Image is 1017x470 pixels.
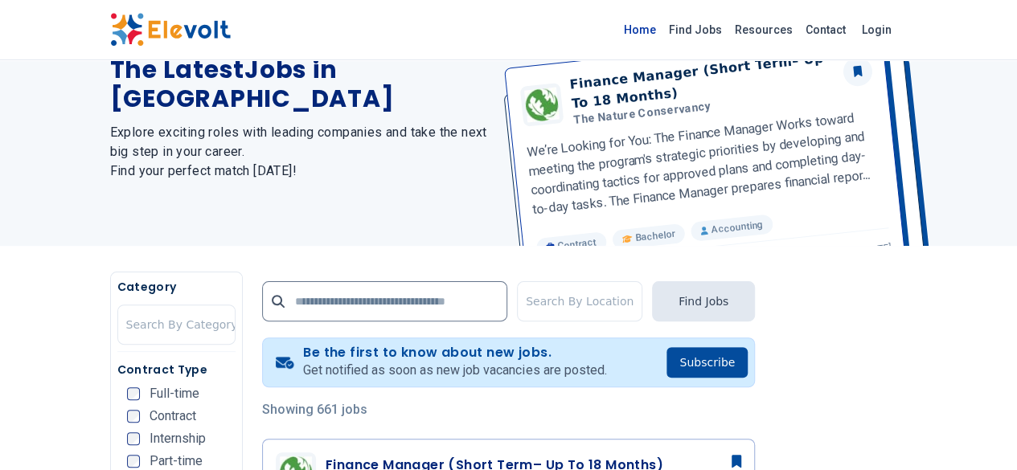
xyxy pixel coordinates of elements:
span: Full-time [150,387,199,400]
span: Part-time [150,455,203,468]
span: Contract [150,410,196,423]
p: Get notified as soon as new job vacancies are posted. [303,361,606,380]
input: Full-time [127,387,140,400]
a: Resources [728,17,799,43]
a: Contact [799,17,852,43]
h5: Category [117,279,236,295]
button: Subscribe [666,347,748,378]
span: Internship [150,432,206,445]
img: Elevolt [110,13,231,47]
h2: Explore exciting roles with leading companies and take the next big step in your career. Find you... [110,123,490,181]
h5: Contract Type [117,362,236,378]
h1: The Latest Jobs in [GEOGRAPHIC_DATA] [110,55,490,113]
a: Login [852,14,901,46]
input: Part-time [127,455,140,468]
button: Find Jobs [652,281,755,321]
h4: Be the first to know about new jobs. [303,345,606,361]
input: Internship [127,432,140,445]
a: Find Jobs [662,17,728,43]
input: Contract [127,410,140,423]
a: Home [617,17,662,43]
p: Showing 661 jobs [262,400,755,419]
iframe: Chat Widget [937,393,1017,470]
